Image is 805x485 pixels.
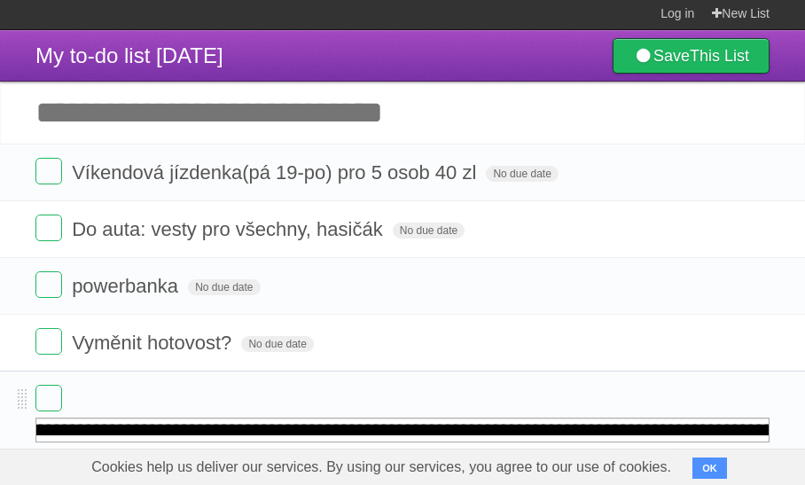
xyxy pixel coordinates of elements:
[74,450,689,485] span: Cookies help us deliver our services. By using our services, you agree to our use of cookies.
[72,332,236,354] span: Vyměnit hotovost?
[35,158,62,184] label: Done
[613,38,770,74] a: SaveThis List
[35,385,62,411] label: Done
[72,218,387,240] span: Do auta: vesty pro všechny, hasičák
[35,215,62,241] label: Done
[188,279,260,295] span: No due date
[35,328,62,355] label: Done
[72,161,481,184] span: Víkendová jízdenka(pá 19-po) pro 5 osob 40 zl
[241,336,313,352] span: No due date
[692,458,727,479] button: OK
[35,43,223,67] span: My to-do list [DATE]
[393,223,465,239] span: No due date
[661,443,695,473] label: Star task
[35,271,62,298] label: Done
[486,166,558,182] span: No due date
[72,275,183,297] span: powerbanka
[690,47,749,65] b: This List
